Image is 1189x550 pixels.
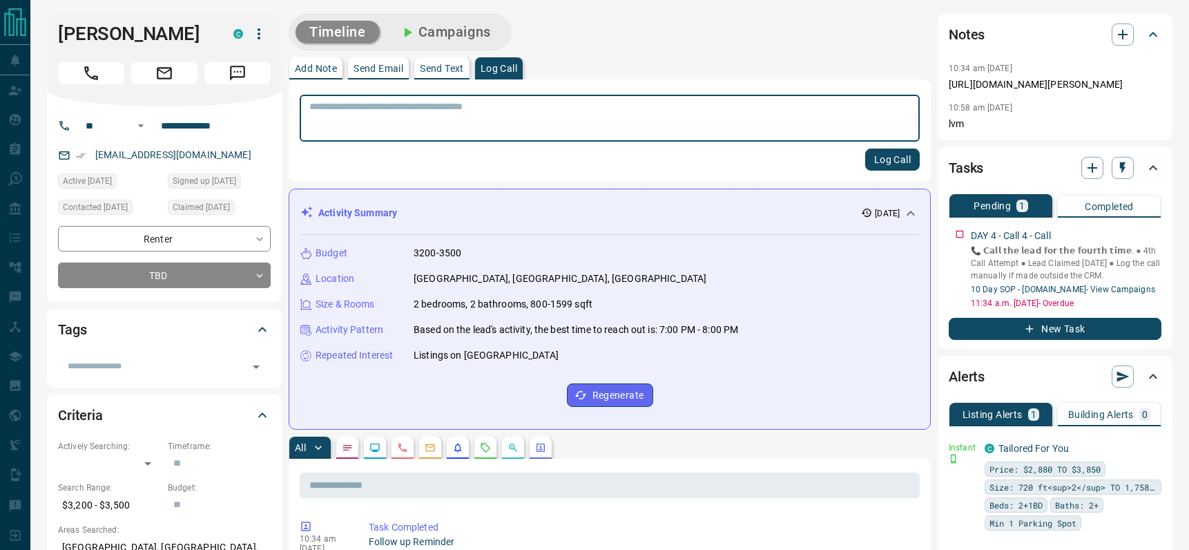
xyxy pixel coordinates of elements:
p: [URL][DOMAIN_NAME][PERSON_NAME] [949,77,1161,92]
span: Message [204,62,271,84]
svg: Listing Alerts [452,442,463,453]
button: New Task [949,318,1161,340]
a: Tailored For You [998,443,1069,454]
svg: Calls [397,442,408,453]
button: Open [246,357,266,377]
p: 11:34 a.m. [DATE] - Overdue [971,297,1161,310]
p: Listing Alerts [963,410,1023,419]
div: Mon Aug 11 2025 [58,173,161,193]
p: Areas Searched: [58,524,271,536]
svg: Push Notification Only [949,454,958,464]
h1: [PERSON_NAME] [58,23,213,45]
p: Timeframe: [168,440,271,453]
a: [EMAIL_ADDRESS][DOMAIN_NAME] [95,149,251,160]
span: Beds: 2+1BD [989,498,1043,512]
span: Claimed [DATE] [173,200,230,214]
svg: Notes [342,442,353,453]
svg: Requests [480,442,491,453]
div: Thu Aug 14 2025 [58,200,161,219]
p: Activity Summary [318,206,397,220]
span: Signed up [DATE] [173,174,236,188]
span: Active [DATE] [63,174,112,188]
p: Task Completed [369,520,914,535]
p: Location [316,272,354,286]
div: Notes [949,18,1161,51]
p: 10:58 am [DATE] [949,103,1012,113]
p: Based on the lead's activity, the best time to reach out is: 7:00 PM - 8:00 PM [414,323,738,337]
a: 10 Day SOP - [DOMAIN_NAME]- View Campaigns [971,285,1155,294]
div: condos.ca [985,444,994,453]
p: 2 bedrooms, 2 bathrooms, 800-1599 sqft [414,297,592,312]
p: 3200-3500 [414,246,461,260]
span: Call [58,62,124,84]
p: DAY 4 - Call 4 - Call [971,229,1051,243]
button: Regenerate [567,383,653,407]
p: 1 [1031,410,1036,419]
div: Mon Aug 11 2025 [168,173,271,193]
button: Campaigns [385,21,505,44]
p: 0 [1142,410,1148,419]
h2: Tags [58,319,86,341]
p: Follow up Reminder [369,535,914,549]
span: Size: 720 ft<sup>2</sup> TO 1,758 ft<sup>2</sup> [989,480,1157,494]
p: Completed [1085,202,1134,211]
p: Search Range: [58,482,161,494]
p: All [295,443,306,453]
svg: Lead Browsing Activity [369,442,380,453]
div: Activity Summary[DATE] [300,200,919,226]
p: Repeated Interest [316,348,393,363]
p: Building Alerts [1068,410,1134,419]
p: [DATE] [875,207,900,220]
p: Actively Searching: [58,440,161,453]
p: Send Text [420,64,464,73]
span: Min 1 Parking Spot [989,516,1076,530]
p: Log Call [481,64,517,73]
div: Renter [58,226,271,252]
p: Budget [316,246,347,260]
div: Criteria [58,399,271,432]
button: Log Call [865,149,920,171]
p: 📞 𝗖𝗮𝗹𝗹 𝘁𝗵𝗲 𝗹𝗲𝗮𝗱 𝗳𝗼𝗿 𝘁𝗵𝗲 𝗳𝗼𝘂𝗿𝘁𝗵 𝘁𝗶𝗺𝗲. ‎● 4th Call Attempt ● Lead Claimed [DATE] ‎● Log the call ma... [971,245,1161,282]
p: Send Email [354,64,403,73]
div: Tasks [949,151,1161,184]
svg: Opportunities [507,442,519,453]
p: Activity Pattern [316,323,383,337]
p: Add Note [295,64,337,73]
p: 1 [1019,201,1025,211]
p: Pending [974,201,1011,211]
p: [GEOGRAPHIC_DATA], [GEOGRAPHIC_DATA], [GEOGRAPHIC_DATA] [414,272,706,286]
p: Size & Rooms [316,297,375,312]
svg: Emails [425,442,436,453]
div: condos.ca [233,29,243,39]
p: Budget: [168,482,271,494]
h2: Criteria [58,404,103,426]
svg: Email Verified [76,151,86,160]
button: Timeline [296,21,380,44]
span: Email [131,62,197,84]
button: Open [133,117,149,134]
p: Listings on [GEOGRAPHIC_DATA] [414,348,559,363]
div: Mon Aug 11 2025 [168,200,271,219]
span: Contacted [DATE] [63,200,128,214]
p: $3,200 - $3,500 [58,494,161,517]
div: Tags [58,313,271,346]
span: Baths: 2+ [1055,498,1099,512]
p: Instant [949,442,976,454]
div: Alerts [949,360,1161,393]
svg: Agent Actions [535,442,546,453]
p: lvm [949,117,1161,131]
h2: Notes [949,23,985,46]
span: Price: $2,880 TO $3,850 [989,462,1101,476]
h2: Tasks [949,157,983,179]
p: 10:34 am [300,534,348,544]
p: 10:34 am [DATE] [949,64,1012,73]
div: TBD [58,263,271,288]
h2: Alerts [949,366,985,388]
